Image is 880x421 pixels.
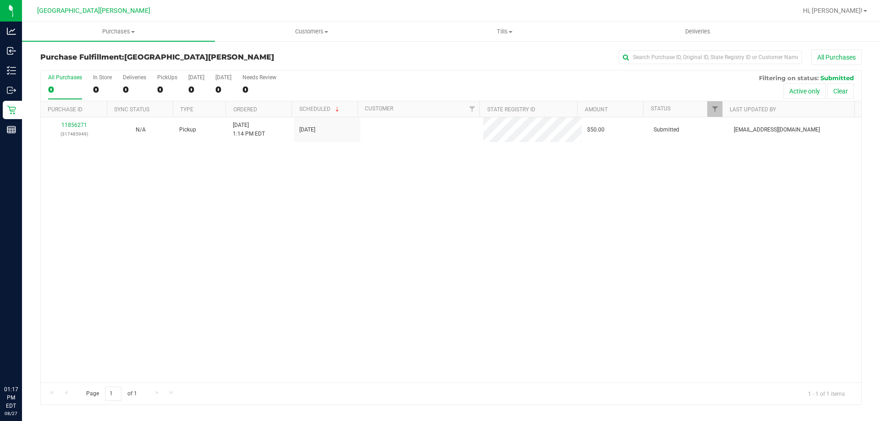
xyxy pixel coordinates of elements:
a: Purchase ID [48,106,82,113]
span: Page of 1 [78,387,144,401]
a: Deliveries [601,22,794,41]
div: Needs Review [242,74,276,81]
span: [GEOGRAPHIC_DATA][PERSON_NAME] [124,53,274,61]
div: [DATE] [215,74,231,81]
button: Clear [827,83,854,99]
inline-svg: Reports [7,125,16,134]
a: Scheduled [299,106,341,112]
button: All Purchases [811,49,862,65]
p: 01:17 PM EDT [4,385,18,410]
div: 0 [93,84,112,95]
span: Submitted [654,126,679,134]
a: Customer [365,105,393,112]
p: 08/27 [4,410,18,417]
button: Active only [783,83,826,99]
div: 0 [157,84,177,95]
a: Customers [215,22,408,41]
span: Tills [408,27,600,36]
span: [GEOGRAPHIC_DATA][PERSON_NAME] [37,7,150,15]
inline-svg: Retail [7,105,16,115]
span: Filtering on status: [759,74,819,82]
a: 11856271 [61,122,87,128]
span: Deliveries [673,27,723,36]
inline-svg: Inventory [7,66,16,75]
div: In Store [93,74,112,81]
span: Purchases [22,27,215,36]
button: N/A [136,126,146,134]
inline-svg: Analytics [7,27,16,36]
a: Filter [464,101,479,117]
inline-svg: Inbound [7,46,16,55]
inline-svg: Outbound [7,86,16,95]
a: Last Updated By [730,106,776,113]
a: Ordered [233,106,257,113]
a: Sync Status [114,106,149,113]
h3: Purchase Fulfillment: [40,53,314,61]
p: (317485949) [46,130,102,138]
a: Purchases [22,22,215,41]
div: 0 [188,84,204,95]
span: Hi, [PERSON_NAME]! [803,7,863,14]
input: Search Purchase ID, Original ID, State Registry ID or Customer Name... [619,50,802,64]
span: [EMAIL_ADDRESS][DOMAIN_NAME] [734,126,820,134]
span: Customers [215,27,407,36]
div: All Purchases [48,74,82,81]
a: State Registry ID [487,106,535,113]
iframe: Resource center [9,348,37,375]
span: Not Applicable [136,126,146,133]
div: 0 [242,84,276,95]
div: 0 [123,84,146,95]
div: PickUps [157,74,177,81]
a: Status [651,105,671,112]
a: Filter [707,101,722,117]
a: Tills [408,22,601,41]
div: 0 [48,84,82,95]
span: [DATE] [299,126,315,134]
span: Submitted [820,74,854,82]
span: 1 - 1 of 1 items [801,387,852,400]
input: 1 [105,387,121,401]
div: [DATE] [188,74,204,81]
span: $50.00 [587,126,605,134]
div: 0 [215,84,231,95]
div: Deliveries [123,74,146,81]
a: Type [180,106,193,113]
span: [DATE] 1:14 PM EDT [233,121,265,138]
a: Amount [585,106,608,113]
span: Pickup [179,126,196,134]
